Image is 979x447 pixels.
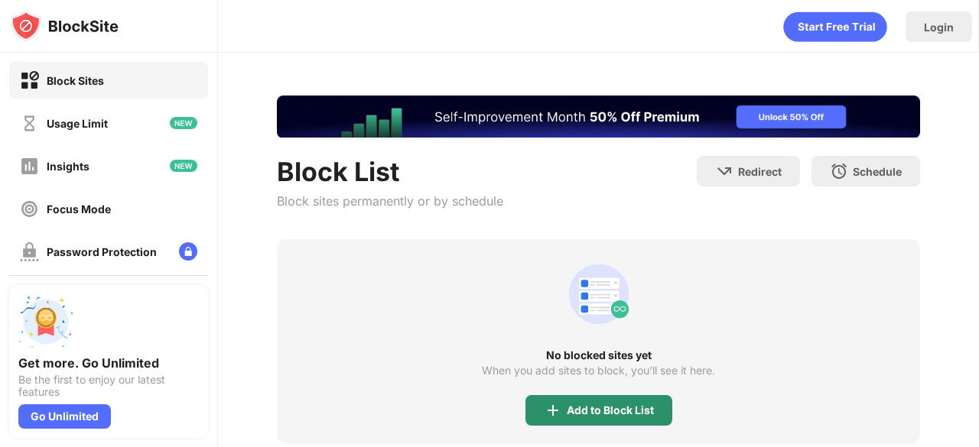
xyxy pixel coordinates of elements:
div: Redirect [738,165,782,178]
img: time-usage-off.svg [20,114,39,133]
div: Schedule [853,165,902,178]
div: No blocked sites yet [277,349,920,361]
div: Be the first to enjoy our latest features [18,374,199,398]
div: When you add sites to block, you’ll see it here. [482,364,715,377]
div: Usage Limit [47,117,108,130]
img: lock-menu.svg [179,242,197,261]
div: Get more. Go Unlimited [18,355,199,371]
div: animation [783,11,887,42]
img: focus-off.svg [20,199,39,219]
img: password-protection-off.svg [20,242,39,261]
div: Password Protection [47,245,157,258]
img: logo-blocksite.svg [11,11,119,41]
div: Block List [277,156,503,187]
img: new-icon.svg [170,117,197,129]
div: Add to Block List [567,404,654,416]
img: block-on.svg [20,71,39,90]
img: new-icon.svg [170,160,197,172]
div: animation [562,258,636,331]
img: push-unlimited.svg [18,294,73,349]
div: Login [924,21,954,34]
iframe: Banner [277,96,920,138]
img: insights-off.svg [20,157,39,176]
div: Block Sites [47,74,104,87]
div: Go Unlimited [18,404,111,429]
div: Block sites permanently or by schedule [277,193,503,209]
div: Insights [47,160,89,173]
div: Focus Mode [47,202,111,215]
